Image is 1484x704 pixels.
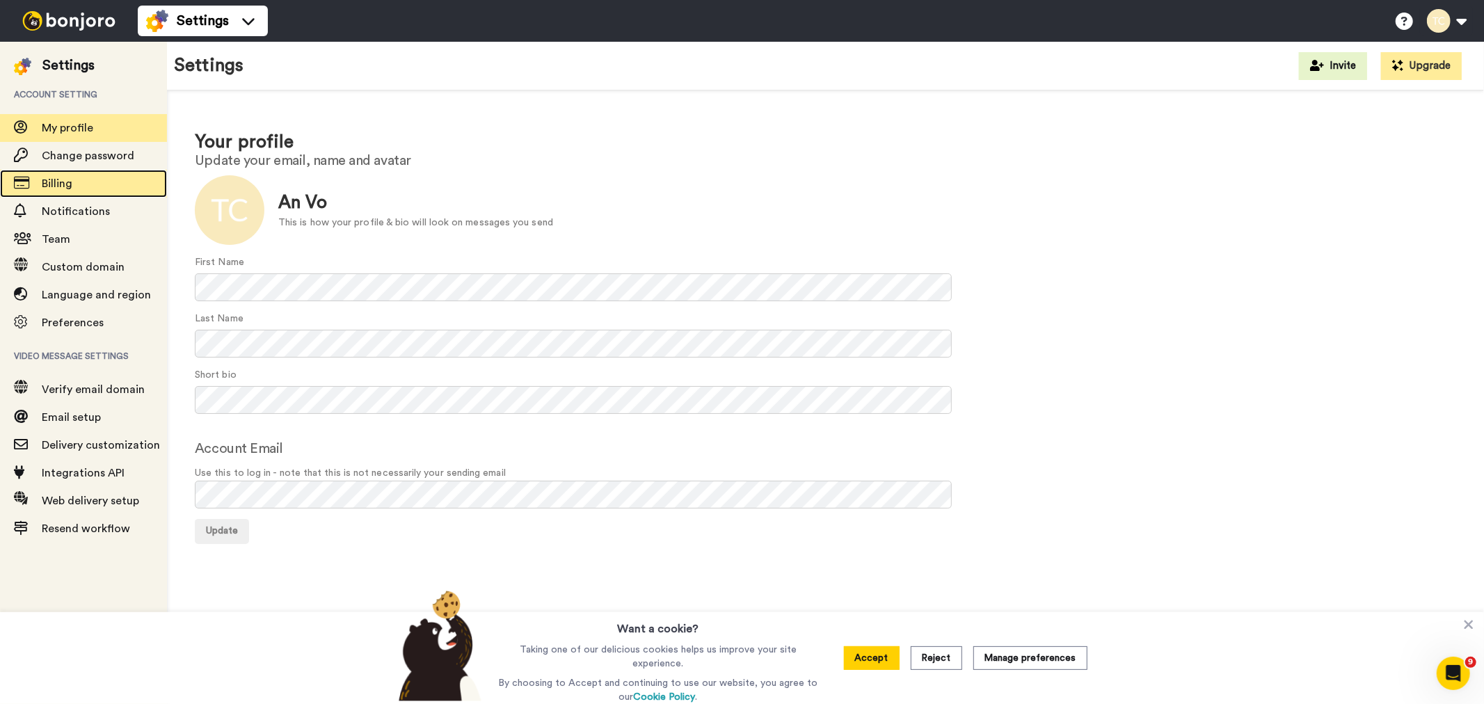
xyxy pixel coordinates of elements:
span: Verify email domain [42,384,145,395]
button: Reject [911,646,962,670]
label: Last Name [195,312,244,326]
span: Resend workflow [42,523,130,534]
img: bear-with-cookie.png [386,590,489,701]
span: Use this to log in - note that this is not necessarily your sending email [195,466,1456,481]
h1: Settings [174,56,244,76]
div: This is how your profile & bio will look on messages you send [278,216,553,230]
img: bj-logo-header-white.svg [17,11,121,31]
span: Language and region [42,289,151,301]
span: My profile [42,122,93,134]
iframe: Intercom live chat [1437,657,1470,690]
img: settings-colored.svg [146,10,168,32]
div: An Vo [278,190,553,216]
span: Update [206,526,238,536]
span: Notifications [42,206,110,217]
img: settings-colored.svg [14,58,31,75]
span: 9 [1465,657,1476,668]
span: Delivery customization [42,440,160,451]
button: Update [195,519,249,544]
span: Change password [42,150,134,161]
div: Settings [42,56,95,75]
button: Manage preferences [973,646,1087,670]
button: Accept [844,646,900,670]
span: Integrations API [42,467,125,479]
p: Taking one of our delicious cookies helps us improve your site experience. [495,643,821,671]
label: Account Email [195,438,283,459]
button: Invite [1299,52,1367,80]
span: Web delivery setup [42,495,139,506]
h3: Want a cookie? [617,612,699,637]
a: Cookie Policy [633,692,695,702]
label: Short bio [195,368,237,383]
span: Team [42,234,70,245]
span: Preferences [42,317,104,328]
p: By choosing to Accept and continuing to use our website, you agree to our . [495,676,821,704]
label: First Name [195,255,244,270]
h1: Your profile [195,132,1456,152]
span: Settings [177,11,229,31]
h2: Update your email, name and avatar [195,153,1456,168]
span: Email setup [42,412,101,423]
button: Upgrade [1381,52,1462,80]
span: Custom domain [42,262,125,273]
span: Billing [42,178,72,189]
